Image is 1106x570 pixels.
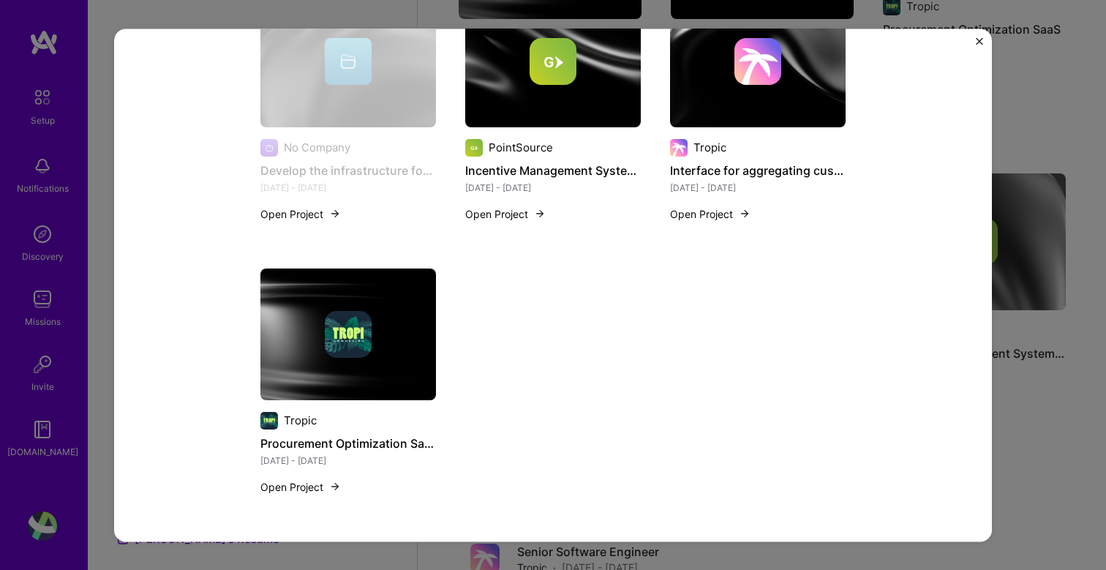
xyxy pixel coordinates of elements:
[465,139,483,157] img: Company logo
[670,161,846,180] h4: Interface for aggregating customer multiple apps usage.
[976,37,983,53] button: Close
[465,161,641,180] h4: Incentive Management System Development
[260,434,436,453] h4: Procurement Optimization SaaS
[489,140,553,156] div: PointSource
[260,206,341,222] button: Open Project
[260,412,278,430] img: Company logo
[734,38,781,85] img: Company logo
[693,140,726,156] div: Tropic
[670,139,688,157] img: Company logo
[739,209,750,220] img: arrow-right
[534,209,546,220] img: arrow-right
[530,38,576,85] img: Company logo
[670,180,846,195] div: [DATE] - [DATE]
[329,481,341,493] img: arrow-right
[260,269,436,400] img: cover
[284,413,317,429] div: Tropic
[260,479,341,495] button: Open Project
[465,180,641,195] div: [DATE] - [DATE]
[670,206,750,222] button: Open Project
[329,209,341,220] img: arrow-right
[325,311,372,358] img: Company logo
[260,453,436,468] div: [DATE] - [DATE]
[465,206,546,222] button: Open Project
